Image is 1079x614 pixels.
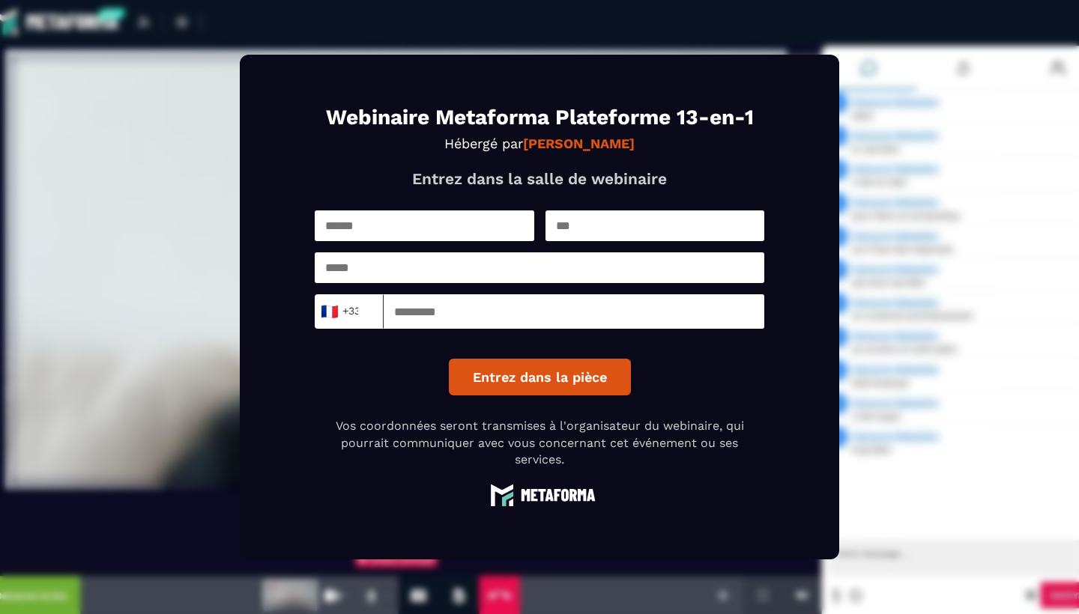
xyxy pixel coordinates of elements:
[315,136,764,151] p: Hébergé par
[449,359,631,395] button: Entrez dans la pièce
[315,107,764,128] h1: Webinaire Metaforma Plateforme 13-en-1
[359,300,370,323] input: Search for option
[523,136,635,151] strong: [PERSON_NAME]
[315,169,764,188] p: Entrez dans la salle de webinaire
[320,301,339,322] span: 🇫🇷
[315,294,384,329] div: Search for option
[315,418,764,468] p: Vos coordonnées seront transmises à l'organisateur du webinaire, qui pourrait communiquer avec vo...
[483,483,596,506] img: logo
[324,301,356,322] span: +33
